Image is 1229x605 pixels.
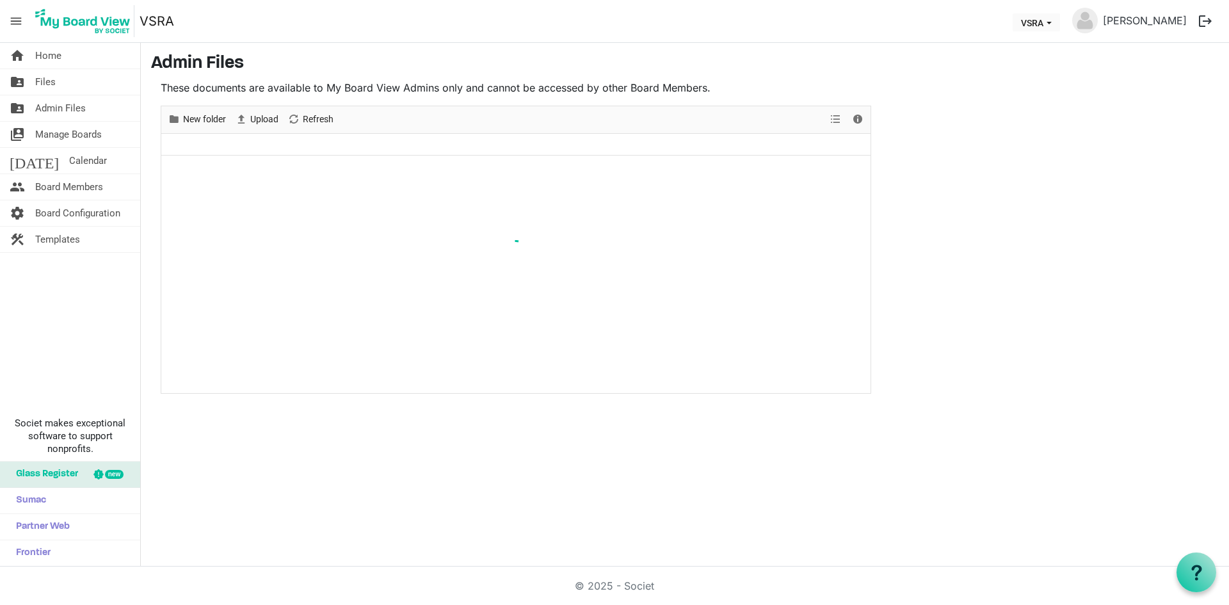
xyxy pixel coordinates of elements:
[10,200,25,226] span: settings
[151,53,1219,75] h3: Admin Files
[31,5,134,37] img: My Board View Logo
[10,95,25,121] span: folder_shared
[35,69,56,95] span: Files
[10,122,25,147] span: switch_account
[1192,8,1219,35] button: logout
[10,540,51,566] span: Frontier
[35,43,61,69] span: Home
[31,5,140,37] a: My Board View Logo
[4,9,28,33] span: menu
[105,470,124,479] div: new
[35,227,80,252] span: Templates
[1013,13,1060,31] button: VSRA dropdownbutton
[35,200,120,226] span: Board Configuration
[10,488,46,513] span: Sumac
[1072,8,1098,33] img: no-profile-picture.svg
[10,43,25,69] span: home
[575,579,654,592] a: © 2025 - Societ
[10,227,25,252] span: construction
[10,148,59,173] span: [DATE]
[1098,8,1192,33] a: [PERSON_NAME]
[35,95,86,121] span: Admin Files
[10,514,70,540] span: Partner Web
[35,122,102,147] span: Manage Boards
[10,69,25,95] span: folder_shared
[161,80,871,95] p: These documents are available to My Board View Admins only and cannot be accessed by other Board ...
[10,174,25,200] span: people
[35,174,103,200] span: Board Members
[69,148,107,173] span: Calendar
[10,462,78,487] span: Glass Register
[6,417,134,455] span: Societ makes exceptional software to support nonprofits.
[140,8,174,34] a: VSRA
